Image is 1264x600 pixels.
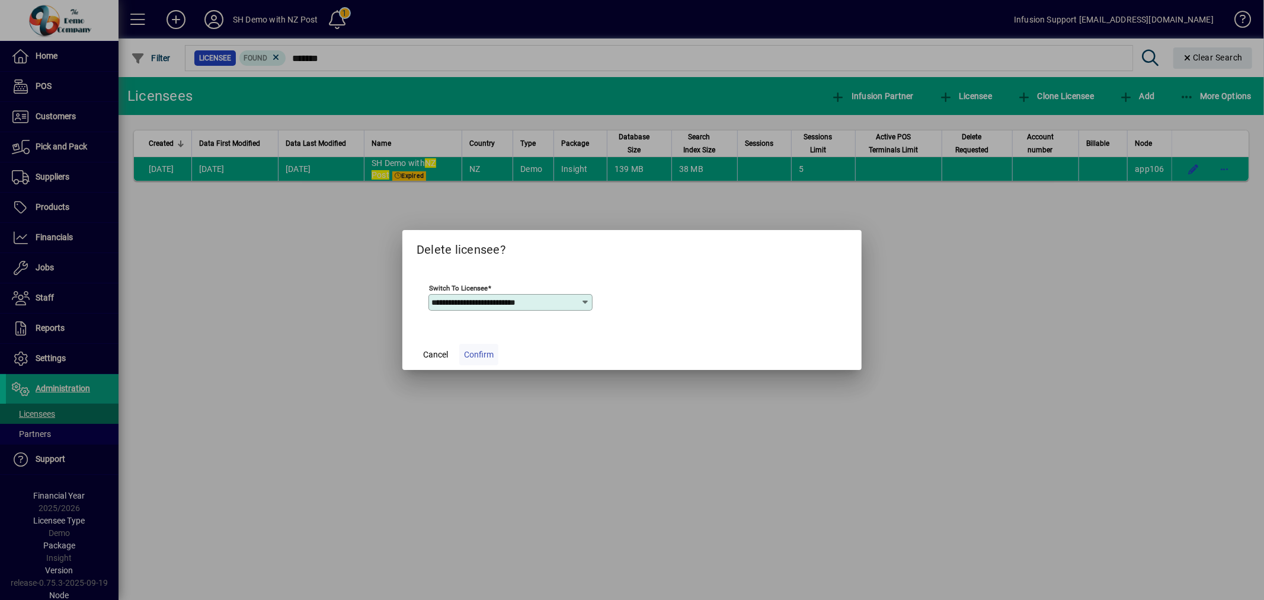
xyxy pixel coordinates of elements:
[417,344,455,365] button: Cancel
[429,284,488,292] mat-label: Switch to licensee
[459,344,498,365] button: Confirm
[402,230,862,264] h2: Delete licensee?
[464,349,494,361] span: Confirm
[423,349,448,361] span: Cancel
